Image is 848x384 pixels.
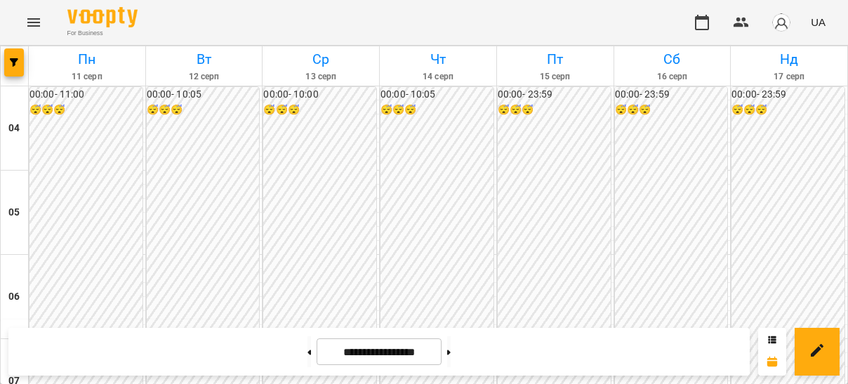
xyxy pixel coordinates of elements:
[731,102,844,118] h6: 😴😴😴
[616,48,729,70] h6: Сб
[263,102,376,118] h6: 😴😴😴
[498,87,611,102] h6: 00:00 - 23:59
[733,48,845,70] h6: Нд
[265,70,377,84] h6: 13 серп
[29,87,143,102] h6: 00:00 - 11:00
[499,70,611,84] h6: 15 серп
[263,87,376,102] h6: 00:00 - 10:00
[148,70,260,84] h6: 12 серп
[615,102,728,118] h6: 😴😴😴
[615,87,728,102] h6: 00:00 - 23:59
[382,70,494,84] h6: 14 серп
[616,70,729,84] h6: 16 серп
[771,13,791,32] img: avatar_s.png
[147,87,260,102] h6: 00:00 - 10:05
[731,87,844,102] h6: 00:00 - 23:59
[805,9,831,35] button: UA
[380,87,493,102] h6: 00:00 - 10:05
[147,102,260,118] h6: 😴😴😴
[811,15,826,29] span: UA
[29,102,143,118] h6: 😴😴😴
[8,289,20,305] h6: 06
[17,6,51,39] button: Menu
[31,48,143,70] h6: Пн
[382,48,494,70] h6: Чт
[31,70,143,84] h6: 11 серп
[380,102,493,118] h6: 😴😴😴
[733,70,845,84] h6: 17 серп
[498,102,611,118] h6: 😴😴😴
[67,7,138,27] img: Voopty Logo
[67,29,138,38] span: For Business
[8,205,20,220] h6: 05
[499,48,611,70] h6: Пт
[265,48,377,70] h6: Ср
[8,121,20,136] h6: 04
[148,48,260,70] h6: Вт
